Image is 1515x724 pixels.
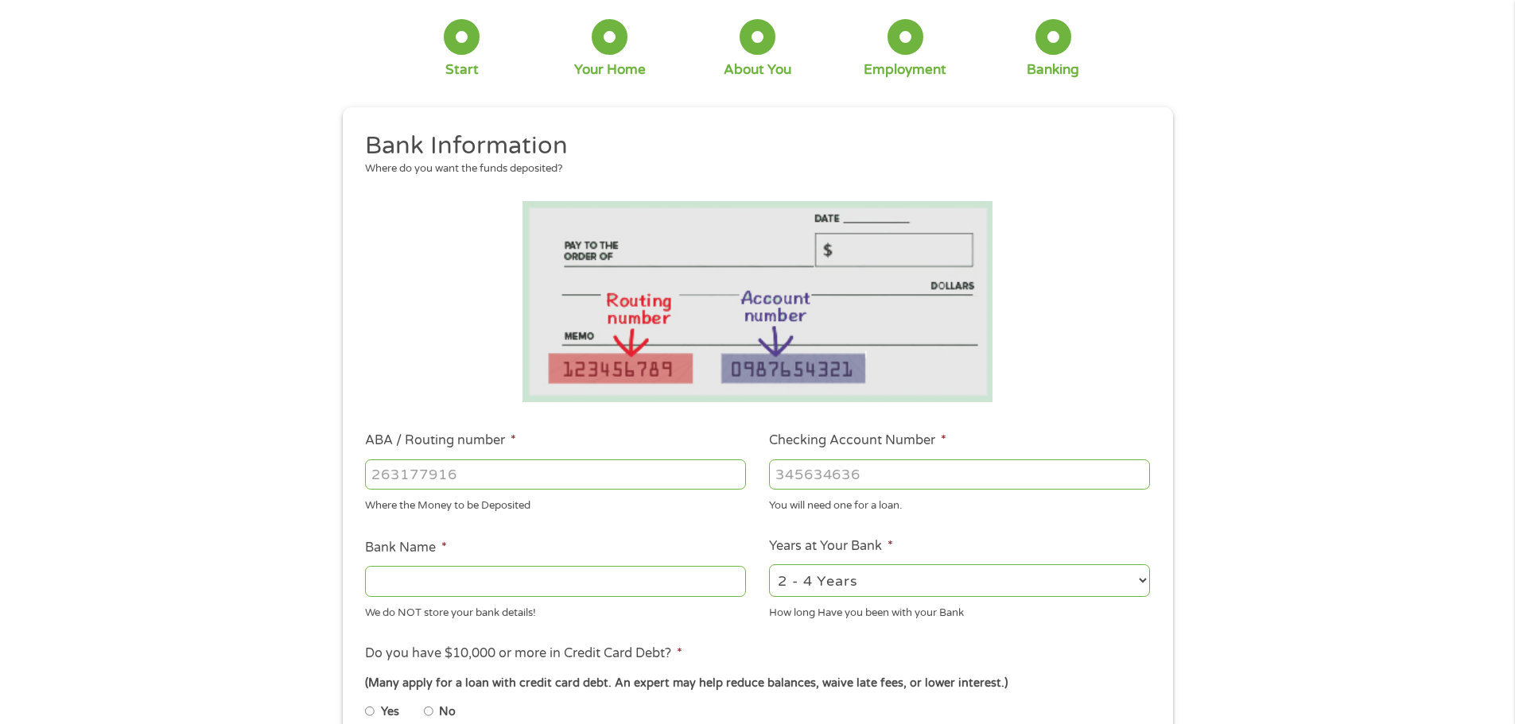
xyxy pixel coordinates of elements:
h2: Bank Information [365,130,1138,162]
div: Where the Money to be Deposited [365,493,746,514]
label: No [439,703,456,721]
input: 263177916 [365,459,746,490]
div: Your Home [574,61,646,79]
div: Start [445,61,479,79]
div: Employment [864,61,946,79]
label: Bank Name [365,540,447,556]
div: Banking [1027,61,1079,79]
label: Do you have $10,000 or more in Credit Card Debt? [365,645,682,662]
label: Years at Your Bank [769,538,893,555]
label: ABA / Routing number [365,432,516,449]
div: We do NOT store your bank details! [365,599,746,621]
div: Where do you want the funds deposited? [365,161,1138,177]
div: About You [724,61,791,79]
input: 345634636 [769,459,1150,490]
div: You will need one for a loan. [769,493,1150,514]
div: How long Have you been with your Bank [769,599,1150,621]
label: Yes [381,703,399,721]
img: Routing number location [522,201,993,402]
div: (Many apply for a loan with credit card debt. An expert may help reduce balances, waive late fees... [365,675,1149,692]
label: Checking Account Number [769,432,946,449]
